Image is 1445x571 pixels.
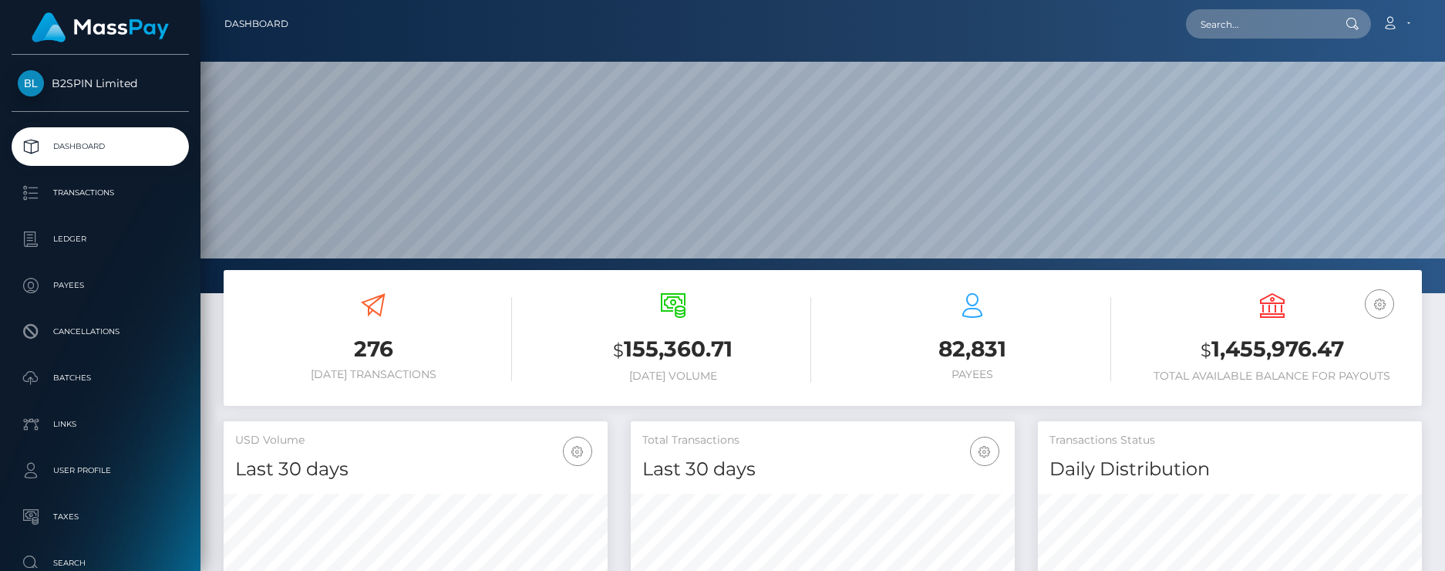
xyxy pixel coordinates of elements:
a: Transactions [12,174,189,212]
a: Dashboard [12,127,189,166]
h4: Last 30 days [642,456,1003,483]
a: Taxes [12,498,189,536]
h3: 155,360.71 [535,334,812,366]
a: Batches [12,359,189,397]
h6: [DATE] Volume [535,370,812,383]
a: Cancellations [12,313,189,351]
h4: Daily Distribution [1049,456,1410,483]
p: Ledger [18,228,183,251]
a: User Profile [12,451,189,490]
p: Taxes [18,505,183,529]
a: Links [12,405,189,444]
p: Dashboard [18,135,183,158]
a: Dashboard [224,8,288,40]
input: Search... [1186,9,1331,39]
p: Cancellations [18,320,183,343]
h6: [DATE] Transactions [235,368,512,381]
p: Links [18,413,183,436]
small: $ [1201,340,1211,361]
span: B2SPIN Limited [12,76,189,90]
h3: 276 [235,334,512,364]
h5: USD Volume [235,433,596,448]
h3: 1,455,976.47 [1134,334,1411,366]
small: $ [613,340,624,361]
p: User Profile [18,459,183,482]
p: Batches [18,367,183,390]
a: Payees [12,266,189,305]
h6: Payees [834,368,1111,381]
h5: Transactions Status [1049,433,1410,448]
p: Transactions [18,181,183,204]
h6: Total Available Balance for Payouts [1134,370,1411,383]
img: B2SPIN Limited [18,70,44,96]
h5: Total Transactions [642,433,1003,448]
p: Payees [18,274,183,297]
h4: Last 30 days [235,456,596,483]
h3: 82,831 [834,334,1111,364]
img: MassPay Logo [32,12,169,42]
a: Ledger [12,220,189,258]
